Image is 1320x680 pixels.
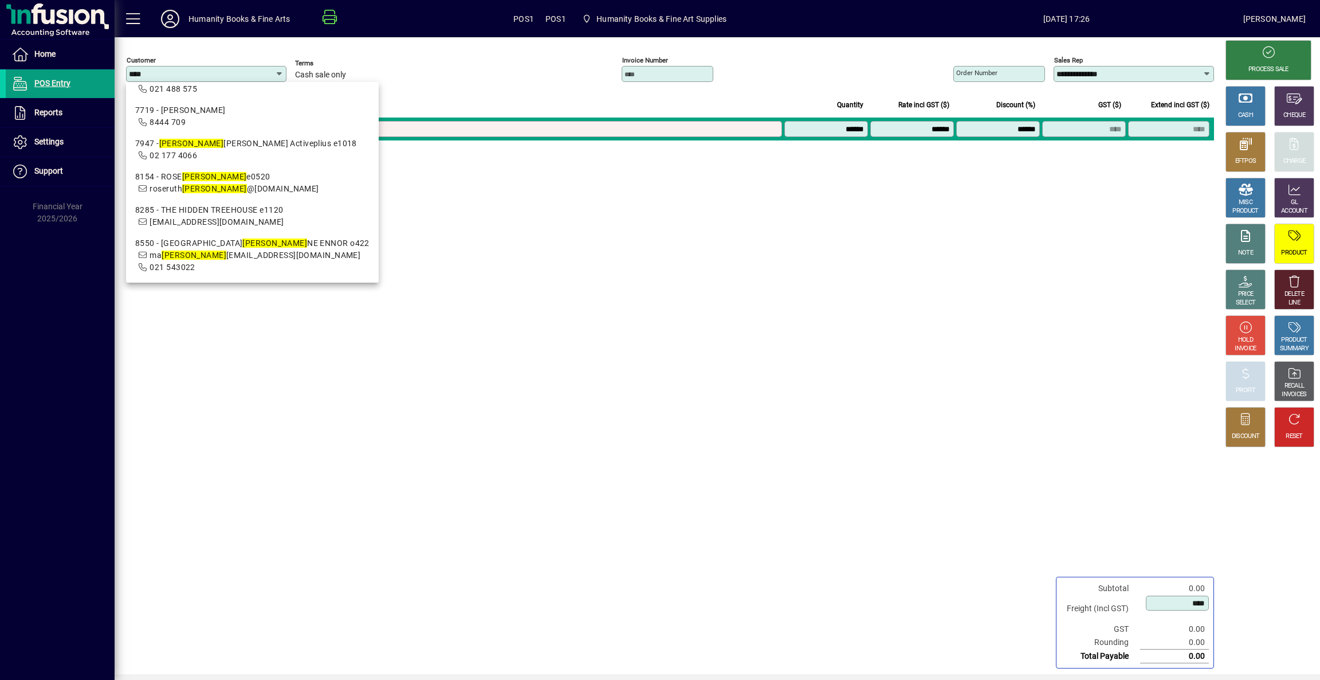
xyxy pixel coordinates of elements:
div: RESET [1286,432,1303,441]
div: PRODUCT [1232,207,1258,216]
span: Humanity Books & Fine Art Supplies [596,10,726,28]
em: [PERSON_NAME] [182,172,247,181]
button: Profile [152,9,188,29]
div: MISC [1239,198,1252,207]
div: 8285 - THE HIDDEN TREEHOUSE e1120 [135,204,370,216]
div: 7719 - [PERSON_NAME] [135,104,370,116]
div: 8550 - [GEOGRAPHIC_DATA] NE ENNOR o422 [135,237,370,249]
td: 0.00 [1140,623,1209,636]
a: Reports [6,99,115,127]
mat-label: Invoice number [622,56,668,64]
td: Freight (Incl GST) [1061,595,1140,623]
a: Home [6,40,115,69]
span: POS1 [513,10,534,28]
div: HOLD [1238,336,1253,345]
em: [PERSON_NAME] [242,239,307,248]
td: Total Payable [1061,650,1140,663]
div: 7947 - [PERSON_NAME] Activeplius e1018 [135,138,370,150]
a: Settings [6,128,115,157]
em: [PERSON_NAME] [182,184,247,193]
mat-option: 7261 - STORM BAYNES-RYAN [126,67,379,100]
span: Home [34,49,56,58]
div: ACCOUNT [1281,207,1307,216]
span: GST ($) [1098,99,1121,111]
mat-option: 7947 - RYAN TULL Activeplius e1018 [126,133,379,166]
mat-label: Customer [127,56,156,64]
span: Support [34,166,63,175]
div: SUMMARY [1280,345,1309,353]
span: 021 543022 [150,263,195,272]
div: CHEQUE [1283,111,1305,120]
mat-option: 8154 - ROSE RYAN e0520 [126,166,379,200]
div: CASH [1238,111,1253,120]
span: POS1 [545,10,566,28]
div: PROCESS SALE [1248,65,1288,74]
span: 021 488 575 [150,84,197,93]
span: POS Entry [34,79,70,88]
span: Quantity [837,99,863,111]
em: [PERSON_NAME] [159,139,224,148]
span: Discount (%) [996,99,1035,111]
div: SELECT [1236,299,1256,307]
span: Cash sale only [295,71,346,80]
mat-label: Order number [956,69,997,77]
mat-option: 8550 - MARYANNE ENNOR o422 [126,233,379,278]
span: 02 177 4066 [150,151,197,160]
div: DISCOUNT [1232,432,1259,441]
span: [DATE] 17:26 [890,10,1243,28]
span: Reports [34,108,62,117]
td: 0.00 [1140,582,1209,595]
span: Rate incl GST ($) [898,99,949,111]
div: RECALL [1284,382,1305,390]
span: roseruth @[DOMAIN_NAME] [150,184,319,193]
span: Humanity Books & Fine Art Supplies [577,9,731,29]
span: 8444 709 [150,118,186,127]
div: INVOICES [1282,390,1306,399]
div: PRICE [1238,290,1254,299]
span: Settings [34,137,64,146]
div: PROFIT [1236,386,1255,395]
div: [PERSON_NAME] [1243,10,1306,28]
div: DELETE [1284,290,1304,299]
div: PRODUCT [1281,249,1307,257]
td: GST [1061,623,1140,636]
div: 8154 - ROSE e0520 [135,171,370,183]
div: NOTE [1238,249,1253,257]
div: PRODUCT [1281,336,1307,345]
div: LINE [1288,299,1300,307]
span: [EMAIL_ADDRESS][DOMAIN_NAME] [150,217,284,226]
td: Rounding [1061,636,1140,650]
div: INVOICE [1235,345,1256,353]
div: EFTPOS [1235,157,1256,166]
div: CHARGE [1283,157,1306,166]
mat-label: Sales rep [1054,56,1083,64]
em: [PERSON_NAME] [162,251,226,260]
span: Extend incl GST ($) [1151,99,1209,111]
td: 0.00 [1140,636,1209,650]
a: Support [6,157,115,186]
mat-option: 8285 - THE HIDDEN TREEHOUSE e1120 [126,200,379,233]
div: GL [1291,198,1298,207]
span: ma [EMAIL_ADDRESS][DOMAIN_NAME] [150,251,360,260]
div: Humanity Books & Fine Arts [188,10,290,28]
td: 0.00 [1140,650,1209,663]
td: Subtotal [1061,582,1140,595]
mat-option: 7719 - BETTY LESLIE [126,100,379,133]
span: Terms [295,60,364,67]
